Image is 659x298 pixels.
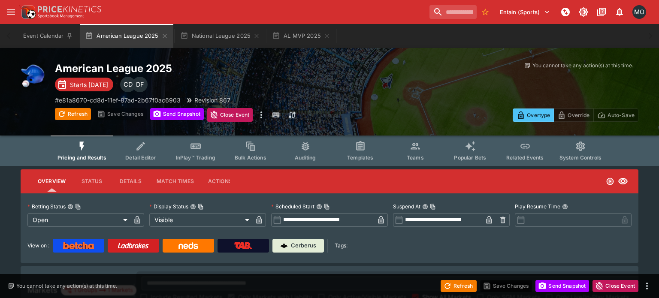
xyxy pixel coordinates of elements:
[55,108,91,120] button: Refresh
[267,24,336,48] button: AL MVP 2025
[38,14,84,18] img: Sportsbook Management
[553,108,593,122] button: Override
[75,204,81,210] button: Copy To Clipboard
[70,80,108,89] p: Starts [DATE]
[18,24,78,48] button: Event Calendar
[73,171,111,192] button: Status
[347,154,373,161] span: Templates
[642,281,652,291] button: more
[19,3,36,21] img: PriceKinetics Logo
[149,213,252,227] div: Visible
[55,62,347,75] h2: Copy To Clipboard
[55,96,181,105] p: Copy To Clipboard
[559,154,602,161] span: System Controls
[190,204,196,210] button: Display StatusCopy To Clipboard
[527,111,550,120] p: Overtype
[429,5,477,19] input: search
[198,204,204,210] button: Copy To Clipboard
[608,111,635,120] p: Auto-Save
[256,108,266,122] button: more
[27,213,130,227] div: Open
[57,154,106,161] span: Pricing and Results
[201,171,239,192] button: Actions
[125,154,156,161] span: Detail Editor
[27,203,66,210] p: Betting Status
[118,242,149,249] img: Ladbrokes
[234,242,252,249] img: TabNZ
[149,203,188,210] p: Display Status
[515,203,560,210] p: Play Resume Time
[632,5,646,19] div: Matt Oliver
[506,154,544,161] span: Related Events
[281,242,287,249] img: Cerberus
[175,24,265,48] button: National League 2025
[441,280,477,292] button: Refresh
[272,239,324,253] a: Cerberus
[150,171,201,192] button: Match Times
[592,280,638,292] button: Close Event
[535,280,589,292] button: Send Snapshot
[495,5,555,19] button: Select Tenant
[513,108,638,122] div: Start From
[120,77,136,92] div: Cameron Duffy
[235,154,266,161] span: Bulk Actions
[316,204,322,210] button: Scheduled StartCopy To Clipboard
[295,154,316,161] span: Auditing
[178,242,198,249] img: Neds
[207,108,253,122] button: Close Event
[422,204,428,210] button: Suspend AtCopy To Clipboard
[132,77,148,92] div: David Foster
[612,4,627,20] button: Notifications
[271,203,314,210] p: Scheduled Start
[478,5,492,19] button: No Bookmarks
[576,4,591,20] button: Toggle light/dark mode
[630,3,649,21] button: Matt Oliver
[568,111,589,120] p: Override
[176,154,215,161] span: InPlay™ Trading
[393,203,420,210] p: Suspend At
[618,176,628,187] svg: Visible
[21,62,48,89] img: baseball.png
[606,177,614,186] svg: Open
[111,171,150,192] button: Details
[27,239,49,253] label: View on :
[150,108,204,120] button: Send Snapshot
[194,96,230,105] p: Revision 867
[51,135,608,166] div: Event type filters
[407,154,424,161] span: Teams
[67,204,73,210] button: Betting StatusCopy To Clipboard
[594,4,609,20] button: Documentation
[593,108,638,122] button: Auto-Save
[16,282,117,290] p: You cannot take any action(s) at this time.
[454,154,486,161] span: Popular Bets
[430,204,436,210] button: Copy To Clipboard
[324,204,330,210] button: Copy To Clipboard
[38,6,101,12] img: PriceKinetics
[562,204,568,210] button: Play Resume Time
[80,24,173,48] button: American League 2025
[532,62,633,69] p: You cannot take any action(s) at this time.
[558,4,573,20] button: NOT Connected to PK
[513,108,554,122] button: Overtype
[291,241,316,250] p: Cerberus
[3,4,19,20] button: open drawer
[31,171,73,192] button: Overview
[335,239,348,253] label: Tags:
[63,242,94,249] img: Betcha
